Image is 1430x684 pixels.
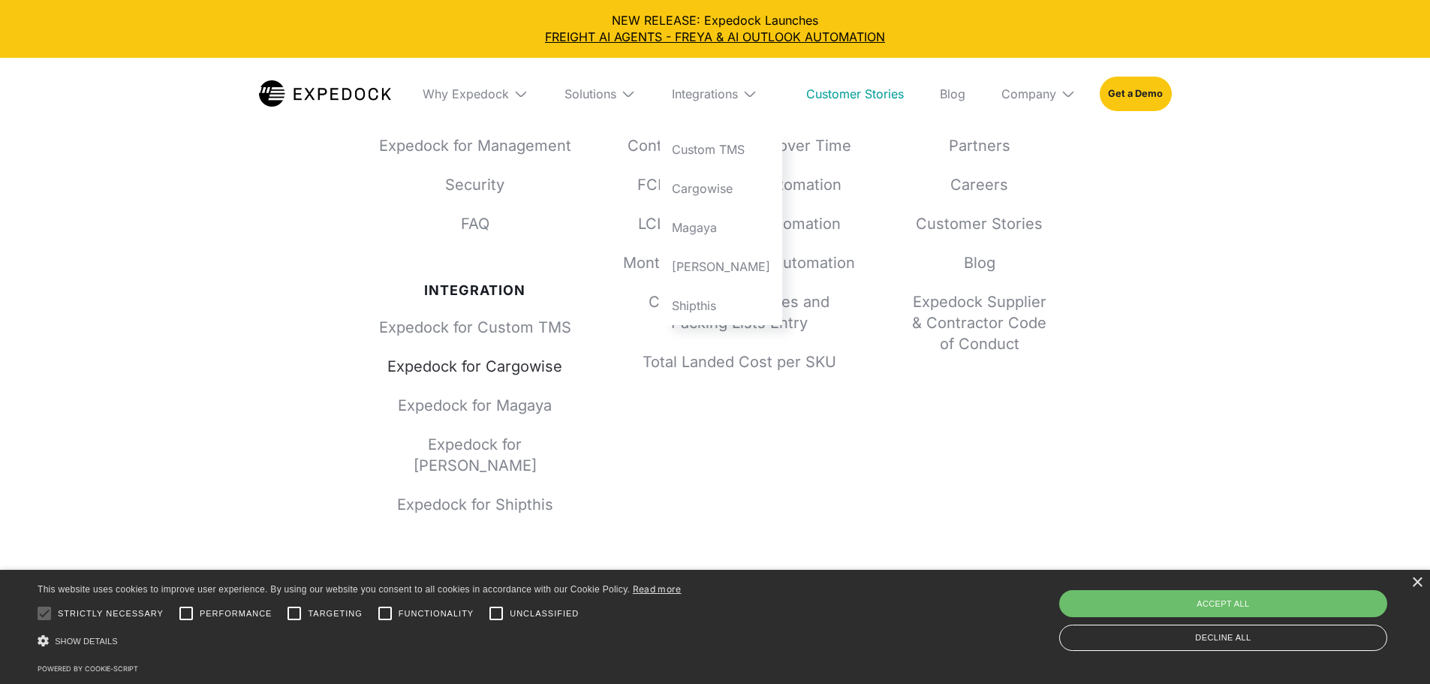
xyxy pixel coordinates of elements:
[908,174,1052,195] a: Careers
[200,607,272,620] span: Performance
[1100,77,1171,111] a: Get a Demo
[660,130,782,169] a: Custom TMS
[379,356,571,377] a: Expedock for Cargowise
[633,583,682,595] a: Read more
[1059,625,1387,651] div: Decline all
[908,252,1052,273] a: Blog
[38,664,138,673] a: Powered by cookie-script
[794,58,916,130] a: Customer Stories
[55,637,118,646] span: Show details
[908,135,1052,156] a: Partners
[399,607,474,620] span: Functionality
[552,58,648,130] div: Solutions
[989,58,1088,130] div: Company
[619,252,860,273] a: Monthly Statements Automation
[379,494,571,515] a: Expedock for Shipthis
[908,213,1052,234] a: Customer Stories
[619,213,860,234] a: LCL AP Invoices Automation
[660,169,782,208] a: Cargowise
[308,607,362,620] span: Targeting
[619,174,860,195] a: FCL AP Invoices Automation
[564,86,616,101] div: Solutions
[379,282,571,299] div: Integration
[1001,86,1056,101] div: Company
[908,291,1052,354] a: Expedock Supplier & Contractor Code of Conduct
[12,29,1418,45] a: FREIGHT AI AGENTS - FREYA & AI OUTLOOK AUTOMATION
[619,291,860,333] a: Commercial Invoices and Packing Lists Entry
[411,58,540,130] div: Why Expedock
[510,607,579,620] span: Unclassified
[1059,590,1387,617] div: Accept all
[660,208,782,247] a: Magaya
[58,607,164,620] span: Strictly necessary
[379,395,571,416] a: Expedock for Magaya
[379,434,571,476] a: Expedock for [PERSON_NAME]
[379,135,571,156] a: Expedock for Management
[660,286,782,325] a: Shipthis
[379,317,571,338] a: Expedock for Custom TMS
[1180,522,1430,684] iframe: Chat Widget
[672,86,738,101] div: Integrations
[660,247,782,286] a: [PERSON_NAME]
[619,135,860,156] a: Container Utilization over Time
[379,174,571,195] a: Security
[660,58,782,130] div: Integrations
[619,351,860,372] a: Total Landed Cost per SKU
[12,12,1418,46] div: NEW RELEASE: Expedock Launches
[928,58,977,130] a: Blog
[423,86,509,101] div: Why Expedock
[379,213,571,234] a: FAQ
[38,584,630,595] span: This website uses cookies to improve user experience. By using our website you consent to all coo...
[660,130,782,325] nav: Integrations
[38,631,682,652] div: Show details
